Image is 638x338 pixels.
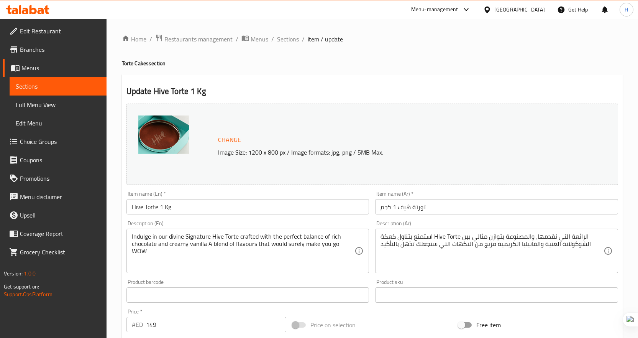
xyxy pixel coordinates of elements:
[218,134,241,145] span: Change
[494,5,545,14] div: [GEOGRAPHIC_DATA]
[411,5,458,14] div: Menu-management
[625,5,628,14] span: H
[375,199,618,214] input: Enter name Ar
[3,40,107,59] a: Branches
[3,206,107,224] a: Upsell
[155,34,233,44] a: Restaurants management
[122,34,623,44] nav: breadcrumb
[20,155,100,165] span: Coupons
[122,35,146,44] a: Home
[138,115,189,154] img: mmw_638728821398671682
[271,35,274,44] li: /
[20,211,100,220] span: Upsell
[3,243,107,261] a: Grocery Checklist
[20,137,100,146] span: Choice Groups
[4,282,39,292] span: Get support on:
[3,132,107,151] a: Choice Groups
[3,188,107,206] a: Menu disclaimer
[251,35,268,44] span: Menus
[3,169,107,188] a: Promotions
[146,317,286,332] input: Please enter price
[132,233,355,269] textarea: Indulge in our divine Signature Hive Torte crafted with the perfect balance of rich chocolate and...
[20,26,100,36] span: Edit Restaurant
[20,174,100,183] span: Promotions
[16,119,100,128] span: Edit Menu
[302,35,305,44] li: /
[215,132,244,148] button: Change
[122,59,623,67] h4: Torte Cakes section
[16,100,100,109] span: Full Menu View
[16,82,100,91] span: Sections
[381,233,604,269] textarea: استمتع بتناول كعكة Hive Torte الرائعة التي نقدمها، والمصنوعة بتوازن مثالي بين الشوكولاتة الغنية و...
[4,269,23,279] span: Version:
[149,35,152,44] li: /
[3,59,107,77] a: Menus
[20,229,100,238] span: Coverage Report
[10,96,107,114] a: Full Menu View
[24,269,36,279] span: 1.0.0
[132,320,143,329] p: AED
[164,35,233,44] span: Restaurants management
[3,224,107,243] a: Coverage Report
[375,287,618,303] input: Please enter product sku
[241,34,268,44] a: Menus
[308,35,343,44] span: item / update
[20,192,100,201] span: Menu disclaimer
[10,77,107,96] a: Sections
[277,35,299,44] a: Sections
[3,151,107,169] a: Coupons
[20,45,100,54] span: Branches
[310,320,356,330] span: Price on selection
[4,289,52,299] a: Support.OpsPlatform
[126,287,369,303] input: Please enter product barcode
[126,86,618,97] h2: Update Hive Torte 1 Kg
[476,320,501,330] span: Free item
[3,22,107,40] a: Edit Restaurant
[20,247,100,257] span: Grocery Checklist
[10,114,107,132] a: Edit Menu
[236,35,238,44] li: /
[126,199,369,214] input: Enter name En
[215,148,566,157] p: Image Size: 1200 x 800 px / Image formats: jpg, png / 5MB Max.
[21,63,100,73] span: Menus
